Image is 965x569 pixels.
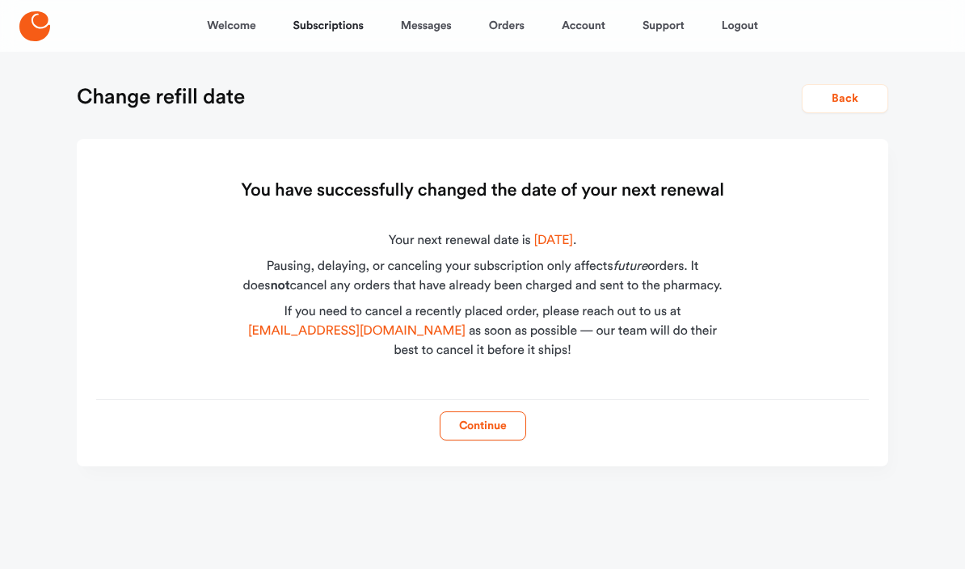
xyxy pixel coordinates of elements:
[236,302,729,360] div: If you need to cancel a recently placed order, please reach out to us at as soon as possible — ou...
[77,84,245,110] h1: Change refill date
[248,325,466,338] a: [EMAIL_ADDRESS][DOMAIN_NAME]
[293,6,364,45] a: Subscriptions
[534,234,574,247] span: [DATE]
[207,6,255,45] a: Welcome
[489,6,525,45] a: Orders
[236,231,729,251] div: Your next renewal date is .
[236,257,729,296] div: Pausing, delaying, or canceling your subscription only affects orders. It does cancel any orders ...
[241,178,724,204] h1: You have successfully changed the date of your next renewal
[562,6,605,45] a: Account
[613,260,647,273] i: future
[802,84,888,113] button: Back
[270,280,289,293] b: not
[440,411,526,440] button: Continue
[401,6,452,45] a: Messages
[643,6,685,45] a: Support
[722,6,758,45] a: Logout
